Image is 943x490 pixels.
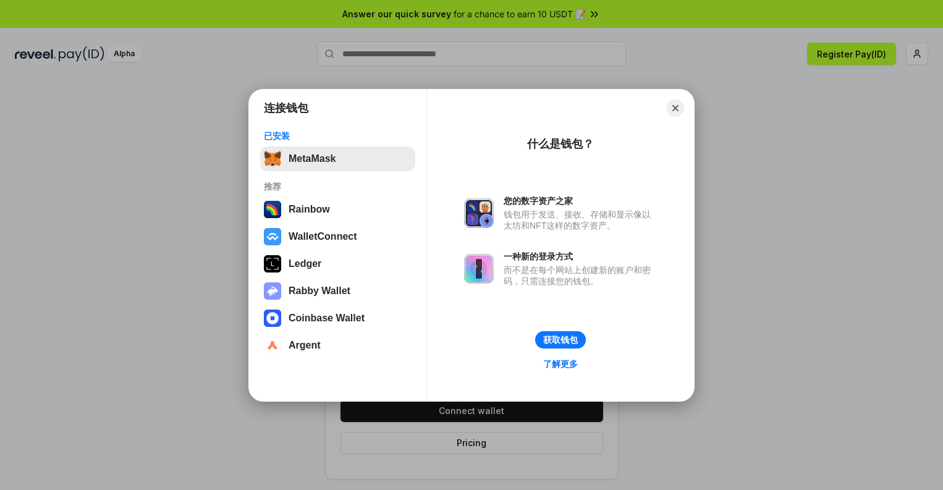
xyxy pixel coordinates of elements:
a: 了解更多 [536,356,585,372]
div: 一种新的登录方式 [504,251,657,262]
button: Rabby Wallet [260,279,415,303]
h1: 连接钱包 [264,101,308,116]
img: svg+xml,%3Csvg%20width%3D%2228%22%20height%3D%2228%22%20viewBox%3D%220%200%2028%2028%22%20fill%3D... [264,310,281,327]
img: svg+xml,%3Csvg%20xmlns%3D%22http%3A%2F%2Fwww.w3.org%2F2000%2Fsvg%22%20fill%3D%22none%22%20viewBox... [464,254,494,284]
div: 您的数字资产之家 [504,195,657,206]
div: 推荐 [264,181,412,192]
img: svg+xml,%3Csvg%20xmlns%3D%22http%3A%2F%2Fwww.w3.org%2F2000%2Fsvg%22%20fill%3D%22none%22%20viewBox... [464,198,494,228]
button: MetaMask [260,146,415,171]
img: svg+xml,%3Csvg%20xmlns%3D%22http%3A%2F%2Fwww.w3.org%2F2000%2Fsvg%22%20fill%3D%22none%22%20viewBox... [264,282,281,300]
button: 获取钱包 [535,331,586,348]
div: Rainbow [289,204,330,215]
button: Coinbase Wallet [260,306,415,331]
img: svg+xml,%3Csvg%20width%3D%2228%22%20height%3D%2228%22%20viewBox%3D%220%200%2028%2028%22%20fill%3D... [264,228,281,245]
img: svg+xml,%3Csvg%20width%3D%2228%22%20height%3D%2228%22%20viewBox%3D%220%200%2028%2028%22%20fill%3D... [264,337,281,354]
div: Ledger [289,258,321,269]
div: WalletConnect [289,231,357,242]
button: Argent [260,333,415,358]
button: Rainbow [260,197,415,222]
div: MetaMask [289,153,336,164]
img: svg+xml,%3Csvg%20fill%3D%22none%22%20height%3D%2233%22%20viewBox%3D%220%200%2035%2033%22%20width%... [264,150,281,167]
div: Coinbase Wallet [289,313,365,324]
button: Close [667,99,684,117]
div: 钱包用于发送、接收、存储和显示像以太坊和NFT这样的数字资产。 [504,209,657,231]
div: 了解更多 [543,358,578,370]
img: svg+xml,%3Csvg%20xmlns%3D%22http%3A%2F%2Fwww.w3.org%2F2000%2Fsvg%22%20width%3D%2228%22%20height%3... [264,255,281,272]
div: 已安装 [264,130,412,142]
div: 而不是在每个网站上创建新的账户和密码，只需连接您的钱包。 [504,264,657,287]
div: Rabby Wallet [289,285,350,297]
button: Ledger [260,251,415,276]
img: svg+xml,%3Csvg%20width%3D%22120%22%20height%3D%22120%22%20viewBox%3D%220%200%20120%20120%22%20fil... [264,201,281,218]
div: 获取钱包 [543,334,578,345]
div: 什么是钱包？ [527,137,594,151]
div: Argent [289,340,321,351]
button: WalletConnect [260,224,415,249]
